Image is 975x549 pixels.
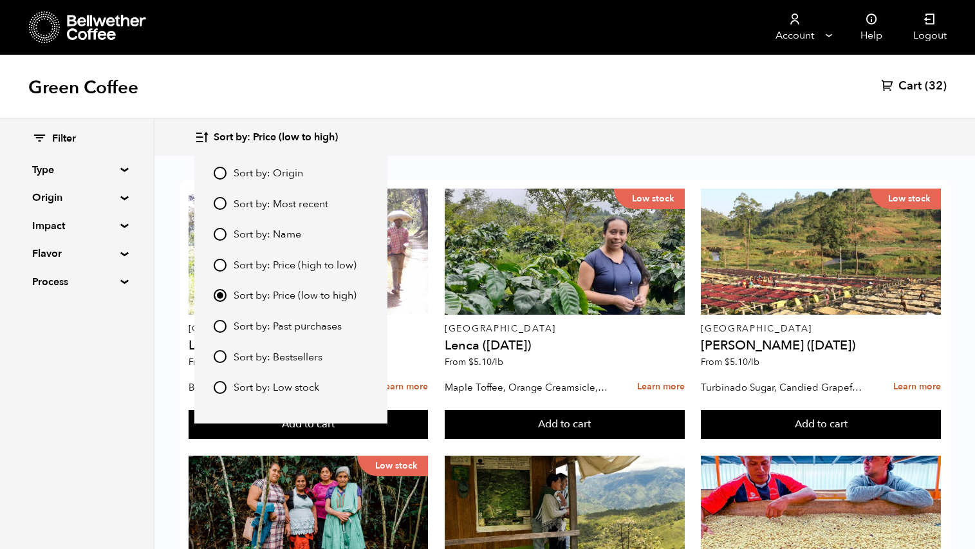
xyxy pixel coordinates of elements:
[701,324,941,333] p: [GEOGRAPHIC_DATA]
[214,381,227,394] input: Sort by: Low stock
[881,79,947,94] a: Cart (32)
[445,189,685,315] a: Low stock
[28,76,138,99] h1: Green Coffee
[194,122,338,153] button: Sort by: Price (low to high)
[701,339,941,352] h4: [PERSON_NAME] ([DATE])
[32,218,121,234] summary: Impact
[214,289,227,302] input: Sort by: Price (low to high)
[214,320,227,333] input: Sort by: Past purchases
[870,189,941,209] p: Low stock
[445,339,685,352] h4: Lenca ([DATE])
[357,456,428,476] p: Low stock
[32,246,121,261] summary: Flavor
[234,381,319,395] span: Sort by: Low stock
[725,356,730,368] span: $
[32,190,121,205] summary: Origin
[189,410,429,440] button: Add to cart
[234,320,342,334] span: Sort by: Past purchases
[234,289,357,303] span: Sort by: Price (low to high)
[214,350,227,363] input: Sort by: Bestsellers
[701,189,941,315] a: Low stock
[189,378,351,397] p: Bergamot, [PERSON_NAME], [PERSON_NAME]
[32,274,121,290] summary: Process
[898,79,922,94] span: Cart
[701,378,864,397] p: Turbinado Sugar, Candied Grapefruit, Spiced Plum
[445,356,503,368] span: From
[445,324,685,333] p: [GEOGRAPHIC_DATA]
[637,373,685,401] a: Learn more
[445,378,608,397] p: Maple Toffee, Orange Creamsicle, Bittersweet Chocolate
[214,167,227,180] input: Sort by: Origin
[469,356,474,368] span: $
[214,131,338,145] span: Sort by: Price (low to high)
[234,259,357,273] span: Sort by: Price (high to low)
[234,351,322,365] span: Sort by: Bestsellers
[32,162,121,178] summary: Type
[725,356,759,368] bdi: 5.10
[214,197,227,210] input: Sort by: Most recent
[52,132,76,146] span: Filter
[445,410,685,440] button: Add to cart
[214,228,227,241] input: Sort by: Name
[614,189,685,209] p: Low stock
[748,356,759,368] span: /lb
[234,228,301,242] span: Sort by: Name
[214,259,227,272] input: Sort by: Price (high to low)
[189,324,429,333] p: [GEOGRAPHIC_DATA]
[701,410,941,440] button: Add to cart
[234,198,328,212] span: Sort by: Most recent
[701,356,759,368] span: From
[469,356,503,368] bdi: 5.10
[925,79,947,94] span: (32)
[380,373,428,401] a: Learn more
[189,356,247,368] span: From
[234,167,303,181] span: Sort by: Origin
[492,356,503,368] span: /lb
[189,339,429,352] h4: Limmu Kossa Washed ([DATE])
[893,373,941,401] a: Learn more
